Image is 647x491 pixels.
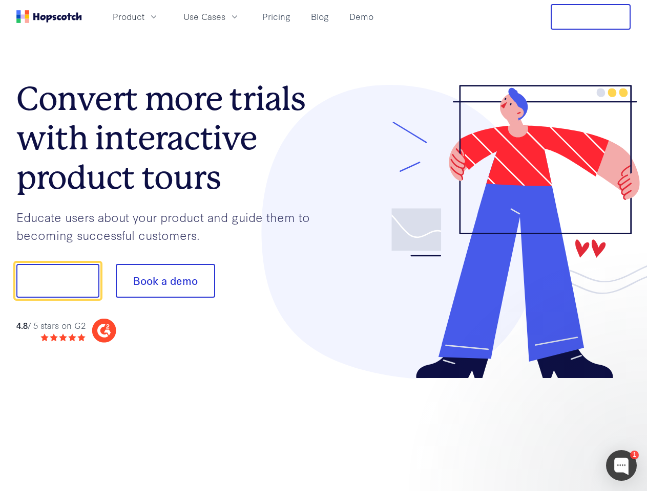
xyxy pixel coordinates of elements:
span: Product [113,10,144,23]
div: 1 [630,451,639,459]
h1: Convert more trials with interactive product tours [16,79,324,197]
button: Book a demo [116,264,215,298]
a: Demo [345,8,378,25]
strong: 4.8 [16,319,28,331]
a: Home [16,10,82,23]
a: Pricing [258,8,295,25]
a: Blog [307,8,333,25]
button: Free Trial [551,4,631,30]
div: / 5 stars on G2 [16,319,86,332]
button: Use Cases [177,8,246,25]
p: Educate users about your product and guide them to becoming successful customers. [16,208,324,243]
button: Product [107,8,165,25]
button: Show me! [16,264,99,298]
span: Use Cases [183,10,225,23]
